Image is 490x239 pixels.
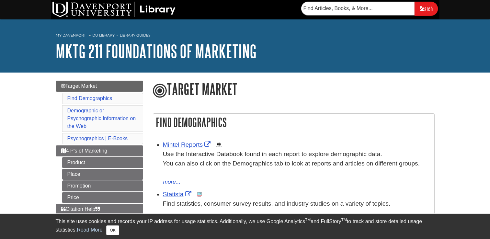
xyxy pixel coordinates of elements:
[56,33,86,38] a: My Davenport
[62,157,143,168] a: Product
[67,108,136,129] a: Demographic or Psychographic Information on the Web
[163,177,181,187] button: more...
[56,218,435,235] div: This site uses cookies and records your IP address for usage statistics. Additionally, we use Goo...
[216,142,222,147] img: Demographics
[62,169,143,180] a: Place
[153,81,435,99] h1: Target Market
[301,2,438,16] form: Searches DU Library's articles, books, and more
[305,218,311,222] sup: TM
[62,180,143,191] a: Promotion
[197,192,202,197] img: Statistics
[56,204,143,215] a: Citation Help
[341,218,347,222] sup: TM
[301,2,415,15] input: Find Articles, Books, & More...
[163,141,212,148] a: Link opens in new window
[120,33,151,38] a: Library Guides
[67,96,112,101] a: Find Demographics
[61,206,100,212] span: Citation Help
[56,41,256,61] a: MKTG 211 Foundations of Marketing
[153,114,434,131] h2: Find Demographics
[56,81,143,92] a: Target Market
[56,145,143,156] a: 4 P's of Marketing
[67,136,128,141] a: Psychographics | E-Books
[163,150,431,177] div: Use the Interactive Databook found in each report to explore demographic data. You can also click...
[56,31,435,41] nav: breadcrumb
[163,199,431,209] p: Find statistics, consumer survey results, and industry studies on a variety of topics.
[62,192,143,203] a: Price
[77,227,102,233] a: Read More
[415,2,438,16] input: Search
[61,148,108,154] span: 4 P's of Marketing
[61,83,97,89] span: Target Market
[106,225,119,235] button: Close
[163,191,193,198] a: Link opens in new window
[92,33,115,38] a: DU Library
[52,2,176,17] img: DU Library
